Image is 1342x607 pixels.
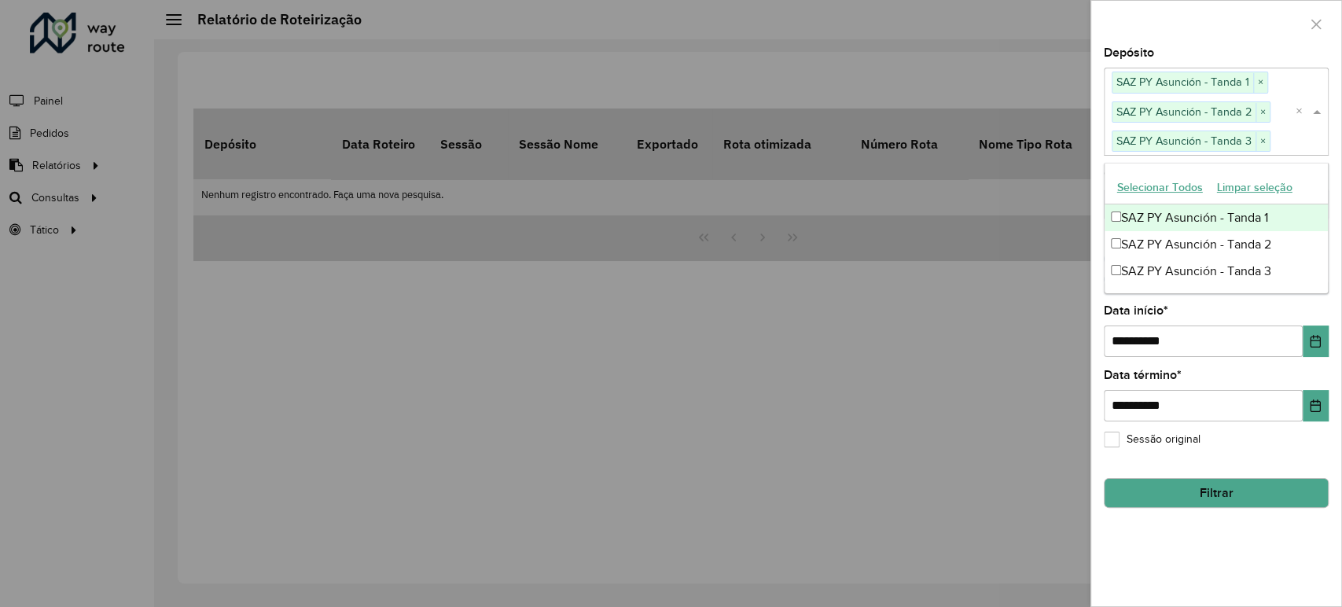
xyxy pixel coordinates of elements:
button: Filtrar [1104,478,1329,508]
span: SAZ PY Asunción - Tanda 1 [1112,72,1253,91]
div: SAZ PY Asunción - Tanda 2 [1105,231,1328,258]
div: SAZ PY Asunción - Tanda 3 [1105,258,1328,285]
label: Data término [1104,366,1182,384]
label: Sessão original [1104,431,1200,447]
ng-dropdown-panel: Options list [1104,163,1329,294]
button: Choose Date [1303,390,1329,421]
span: × [1253,73,1267,92]
label: Data início [1104,301,1168,320]
div: SAZ PY Asunción - Tanda 1 [1105,204,1328,231]
span: Clear all [1296,102,1309,121]
span: × [1256,132,1270,151]
span: SAZ PY Asunción - Tanda 2 [1112,102,1256,121]
span: × [1256,103,1270,122]
button: Selecionar Todos [1110,175,1210,200]
button: Limpar seleção [1210,175,1300,200]
button: Choose Date [1303,326,1329,357]
span: SAZ PY Asunción - Tanda 3 [1112,131,1256,150]
label: Depósito [1104,43,1154,62]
